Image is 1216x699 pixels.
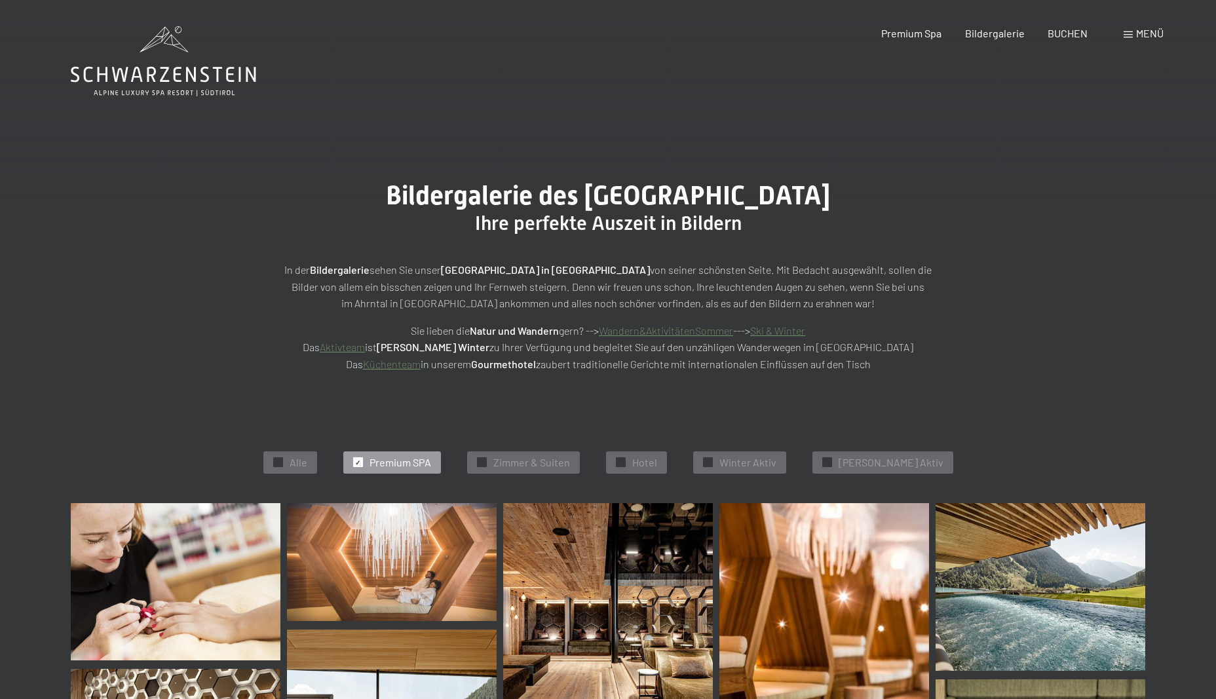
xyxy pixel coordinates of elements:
span: Bildergalerie des [GEOGRAPHIC_DATA] [386,180,830,211]
p: Sie lieben die gern? --> ---> Das ist zu Ihrer Verfügung und begleitet Sie auf den unzähligen Wan... [280,322,936,373]
span: Ihre perfekte Auszeit in Bildern [475,212,742,235]
strong: [PERSON_NAME] Winter [377,341,489,353]
strong: Natur und Wandern [470,324,559,337]
span: Zimmer & Suiten [493,455,570,470]
a: BUCHEN [1048,27,1088,39]
strong: [GEOGRAPHIC_DATA] in [GEOGRAPHIC_DATA] [441,263,650,276]
strong: Bildergalerie [310,263,370,276]
a: Aktivteam [320,341,365,353]
a: Wandern&AktivitätenSommer [599,324,733,337]
a: Ski & Winter [750,324,805,337]
span: ✓ [355,458,360,467]
span: Hotel [632,455,657,470]
span: ✓ [275,458,280,467]
a: Premium Spa [881,27,941,39]
span: Premium SPA [370,455,431,470]
span: ✓ [824,458,829,467]
a: Küchenteam [363,358,421,370]
span: ✓ [705,458,710,467]
span: Alle [290,455,307,470]
span: Menü [1136,27,1164,39]
img: Bildergalerie [287,503,497,621]
img: Wellnesshotels - Erholung - Whirlpool - Inifity Pool - Ahrntal [936,503,1145,671]
p: In der sehen Sie unser von seiner schönsten Seite. Mit Bedacht ausgewählt, sollen die Bilder von ... [280,261,936,312]
span: ✓ [618,458,623,467]
span: ✓ [479,458,484,467]
span: [PERSON_NAME] Aktiv [839,455,943,470]
a: Bildergalerie [965,27,1025,39]
img: Bildergalerie [71,503,280,660]
span: Winter Aktiv [719,455,776,470]
strong: Gourmethotel [471,358,536,370]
